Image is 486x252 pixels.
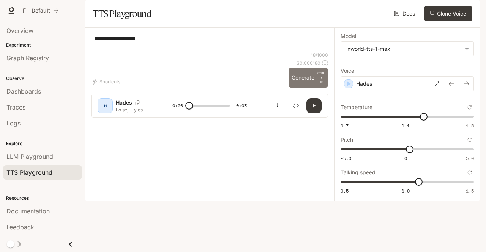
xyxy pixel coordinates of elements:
p: Model [341,33,356,39]
p: Pitch [341,137,353,142]
button: GenerateCTRL +⏎ [289,68,328,88]
span: 0:00 [172,102,183,110]
button: Download audio [270,98,285,113]
button: Reset to default [465,136,474,144]
span: 1.5 [466,122,474,129]
div: H [99,100,111,112]
button: Clone Voice [424,6,472,21]
button: Reset to default [465,168,474,177]
button: All workspaces [20,3,62,18]
span: -5.0 [341,155,351,161]
p: Lo se,.... y es nuestra mision mantenerla perfecta [116,106,154,113]
p: 18 / 1000 [311,52,328,58]
span: 5.0 [466,155,474,161]
button: Inspect [288,98,303,113]
div: inworld-tts-1-max [346,45,461,53]
button: Reset to default [465,103,474,111]
span: 0.5 [341,188,349,194]
button: Copy Voice ID [132,100,143,105]
h1: TTS Playground [93,6,151,21]
span: 0:03 [236,102,247,110]
span: 0 [404,155,407,161]
p: $ 0.000180 [297,60,320,66]
button: Shortcuts [91,75,123,88]
p: Talking speed [341,170,376,175]
span: 0.7 [341,122,349,129]
p: Temperature [341,105,372,110]
a: Docs [393,6,418,21]
p: ⏎ [317,71,325,85]
p: Default [32,8,50,14]
p: Hades [356,80,372,88]
div: inworld-tts-1-max [341,42,473,56]
p: CTRL + [317,71,325,80]
span: 1.5 [466,188,474,194]
span: 1.1 [402,122,410,129]
p: Hades [116,99,132,106]
span: 1.0 [402,188,410,194]
p: Voice [341,68,354,74]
